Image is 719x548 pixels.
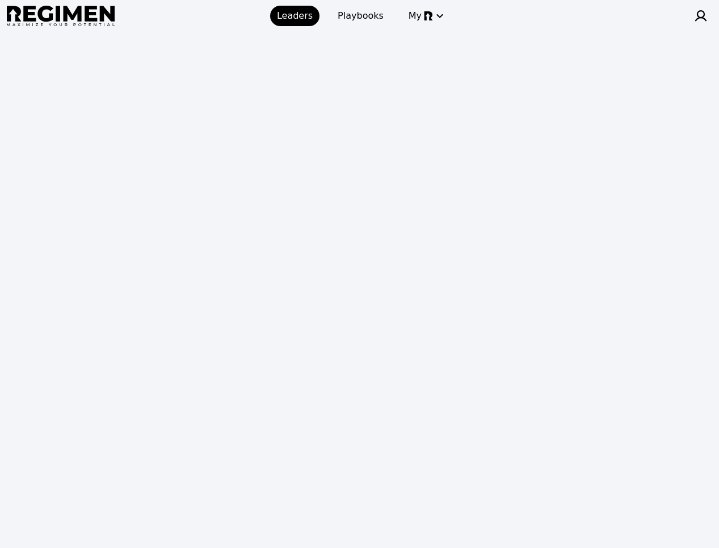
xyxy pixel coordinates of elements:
[7,6,115,27] img: Regimen logo
[694,9,708,23] img: user icon
[402,6,449,26] button: My
[277,9,313,23] span: Leaders
[409,9,422,23] span: My
[270,6,319,26] a: Leaders
[331,6,390,26] a: Playbooks
[338,9,384,23] span: Playbooks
